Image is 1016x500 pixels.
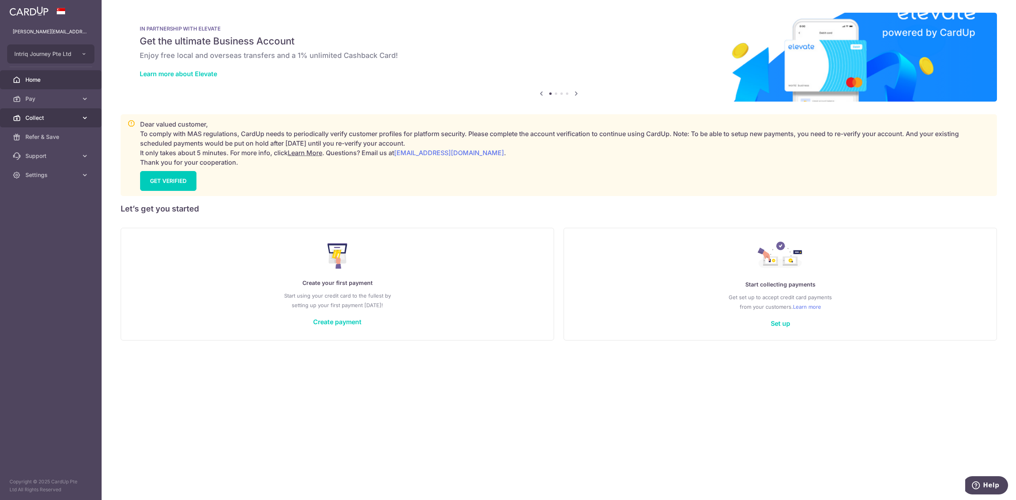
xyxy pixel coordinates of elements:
[140,25,978,32] p: IN PARTNERSHIP WITH ELEVATE
[580,292,981,312] p: Get set up to accept credit card payments from your customers.
[7,44,94,63] button: Intriq Journey Pte Ltd
[121,202,997,215] h5: Let’s get you started
[25,133,78,141] span: Refer & Save
[13,28,89,36] p: [PERSON_NAME][EMAIL_ADDRESS][DOMAIN_NAME]
[137,278,538,288] p: Create your first payment
[140,119,990,167] p: Dear valued customer, To comply with MAS regulations, CardUp needs to periodically verify custome...
[327,243,348,269] img: Make Payment
[580,280,981,289] p: Start collecting payments
[140,70,217,78] a: Learn more about Elevate
[140,35,978,48] h5: Get the ultimate Business Account
[313,318,362,326] a: Create payment
[758,242,803,270] img: Collect Payment
[140,171,196,191] a: GET VERIFIED
[793,302,821,312] a: Learn more
[25,171,78,179] span: Settings
[25,152,78,160] span: Support
[140,51,978,60] h6: Enjoy free local and overseas transfers and a 1% unlimited Cashback Card!
[14,50,73,58] span: Intriq Journey Pte Ltd
[771,319,790,327] a: Set up
[121,13,997,102] img: Renovation banner
[394,149,504,157] a: [EMAIL_ADDRESS][DOMAIN_NAME]
[137,291,538,310] p: Start using your credit card to the fullest by setting up your first payment [DATE]!
[25,95,78,103] span: Pay
[288,149,322,157] a: Learn More
[10,6,48,16] img: CardUp
[25,114,78,122] span: Collect
[965,476,1008,496] iframe: Opens a widget where you can find more information
[25,76,78,84] span: Home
